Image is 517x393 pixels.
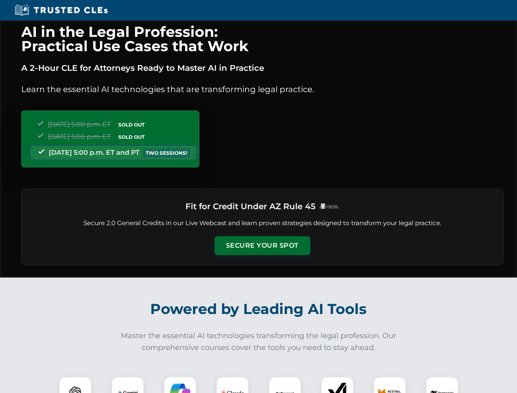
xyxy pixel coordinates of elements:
[12,4,110,16] img: Trusted CLEs
[319,203,339,209] img: Logo
[32,219,493,228] p: Secure 2.0 General Credits in our Live Webcast and learn proven strategies designed to transform ...
[115,120,147,129] span: SOLD OUT
[185,199,316,214] h3: Fit for Credit Under AZ Rule 45
[48,133,111,140] span: [DATE] 5:00 p.m. ET
[21,83,503,96] p: Learn the essential AI technologies that are transforming legal practice.
[48,120,111,128] span: [DATE] 5:00 p.m. ET
[115,133,147,141] span: SOLD OUT
[21,61,503,75] p: A 2-Hour CLE for Attorneys Ready to Master AI in Practice
[115,330,402,354] p: Master the essential AI technologies transforming the legal profession. Our comprehensive courses...
[32,295,485,323] h2: Powered by Leading AI Tools
[21,25,503,53] h1: AI in the Legal Profession: Practical Use Cases that Work
[214,236,310,255] button: Secure Your Spot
